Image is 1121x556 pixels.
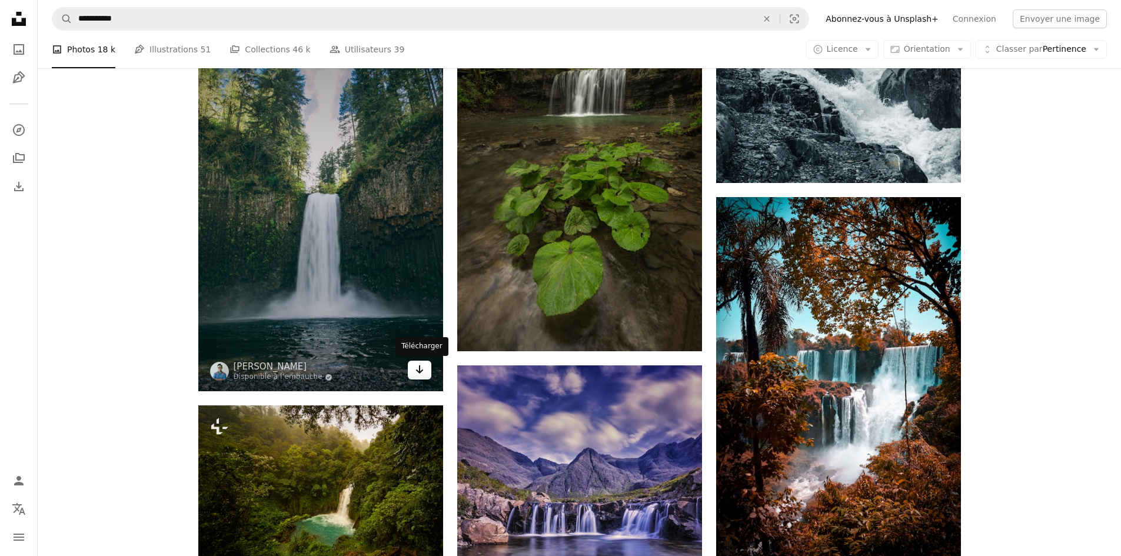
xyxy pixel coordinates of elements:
a: Disponible à l’embauche [234,372,332,382]
button: Effacer [754,8,780,30]
button: Recherche de visuels [780,8,809,30]
a: Une cascade dans une forêt [457,176,702,187]
a: Utilisateurs 39 [330,31,405,68]
div: Télécharger [395,337,448,356]
span: Licence [827,44,858,54]
button: Orientation [883,40,971,59]
span: Pertinence [996,44,1086,55]
span: Orientation [904,44,950,54]
button: Rechercher sur Unsplash [52,8,72,30]
a: [PERSON_NAME] [234,361,332,372]
button: Licence [806,40,879,59]
img: Photo de cascades [198,25,443,391]
span: 39 [394,43,405,56]
a: Photos [7,38,31,61]
a: Illustrations 51 [134,31,211,68]
a: cascades sous ciel nuageux [457,488,702,498]
img: Une cascade dans une forêt [457,12,702,351]
span: 51 [201,43,211,56]
a: Connexion / S’inscrire [7,469,31,492]
span: Classer par [996,44,1043,54]
a: Une cascade au milieu d’une forêt verdoyante [198,489,443,500]
a: Explorer [7,118,31,142]
a: Historique de téléchargement [7,175,31,198]
a: Abonnez-vous à Unsplash+ [819,9,946,28]
button: Envoyer une image [1013,9,1107,28]
a: Accueil — Unsplash [7,7,31,33]
img: Accéder au profil de MJ Tangonan [210,362,229,381]
a: Photo de cascades [198,202,443,213]
a: Collections 46 k [229,31,310,68]
a: Collections [7,147,31,170]
a: Connexion [946,9,1003,28]
form: Rechercher des visuels sur tout le site [52,7,809,31]
span: 46 k [292,43,310,56]
a: arbres verts près des chutes d’eau [716,375,961,386]
button: Langue [7,497,31,521]
a: Illustrations [7,66,31,89]
button: Menu [7,525,31,549]
a: Télécharger [408,361,431,379]
button: Classer parPertinence [976,40,1107,59]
